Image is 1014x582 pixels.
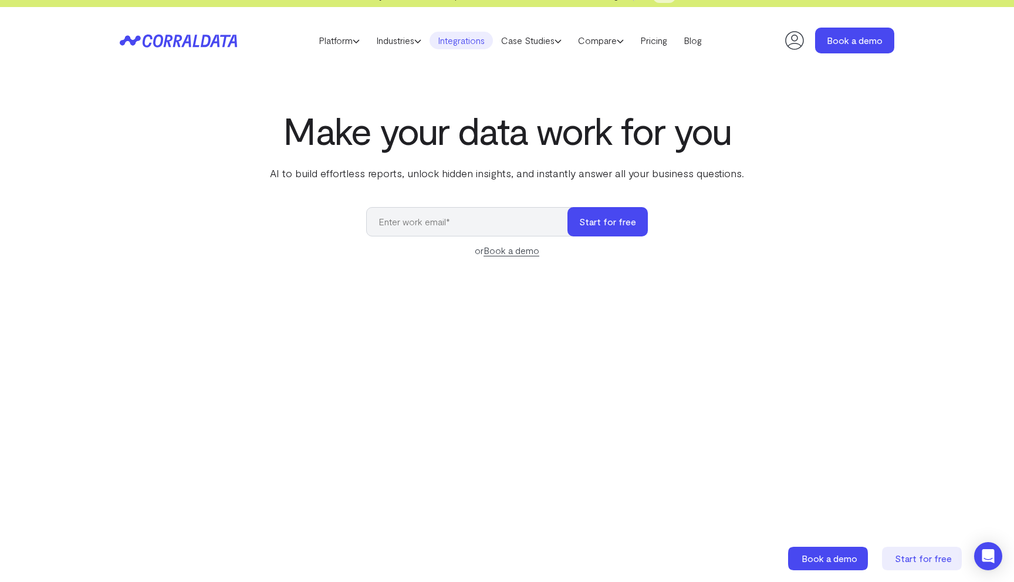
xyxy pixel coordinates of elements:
[366,207,579,236] input: Enter work email*
[675,32,710,49] a: Blog
[493,32,570,49] a: Case Studies
[430,32,493,49] a: Integrations
[484,245,539,256] a: Book a demo
[895,553,952,564] span: Start for free
[368,32,430,49] a: Industries
[310,32,368,49] a: Platform
[802,553,857,564] span: Book a demo
[974,542,1002,570] div: Open Intercom Messenger
[632,32,675,49] a: Pricing
[570,32,632,49] a: Compare
[882,547,964,570] a: Start for free
[366,243,648,258] div: or
[815,28,894,53] a: Book a demo
[567,207,648,236] button: Start for free
[268,165,746,181] p: AI to build effortless reports, unlock hidden insights, and instantly answer all your business qu...
[788,547,870,570] a: Book a demo
[268,109,746,151] h1: Make your data work for you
